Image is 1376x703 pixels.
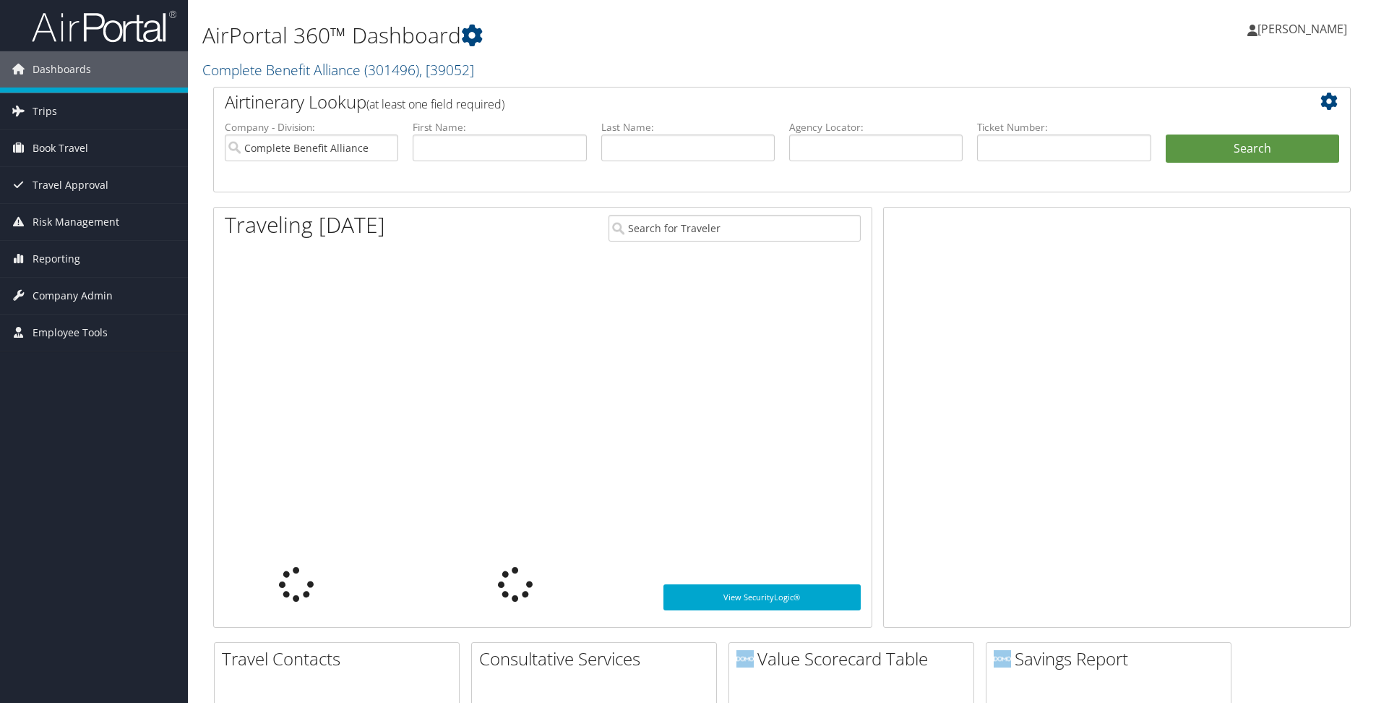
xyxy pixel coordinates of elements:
[366,96,504,112] span: (at least one field required)
[789,120,963,135] label: Agency Locator:
[736,647,973,671] h2: Value Scorecard Table
[1257,21,1347,37] span: [PERSON_NAME]
[977,120,1151,135] label: Ticket Number:
[736,650,754,668] img: domo-logo.png
[33,278,113,314] span: Company Admin
[994,650,1011,668] img: domo-logo.png
[225,210,385,240] h1: Traveling [DATE]
[33,130,88,166] span: Book Travel
[33,204,119,240] span: Risk Management
[609,215,861,242] input: Search for Traveler
[994,647,1231,671] h2: Savings Report
[419,60,474,80] span: , [ 39052 ]
[33,241,80,277] span: Reporting
[202,20,975,51] h1: AirPortal 360™ Dashboard
[1166,135,1339,163] button: Search
[225,90,1244,114] h2: Airtinerary Lookup
[33,315,108,351] span: Employee Tools
[33,93,57,129] span: Trips
[202,60,474,80] a: Complete Benefit Alliance
[663,584,861,610] a: View SecurityLogic®
[479,647,716,671] h2: Consultative Services
[222,647,459,671] h2: Travel Contacts
[601,120,775,135] label: Last Name:
[33,51,91,88] span: Dashboards
[1247,7,1362,51] a: [PERSON_NAME]
[364,60,419,80] span: ( 301496 )
[413,120,586,135] label: First Name:
[33,167,108,203] span: Travel Approval
[32,9,176,43] img: airportal-logo.png
[225,120,398,135] label: Company - Division:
